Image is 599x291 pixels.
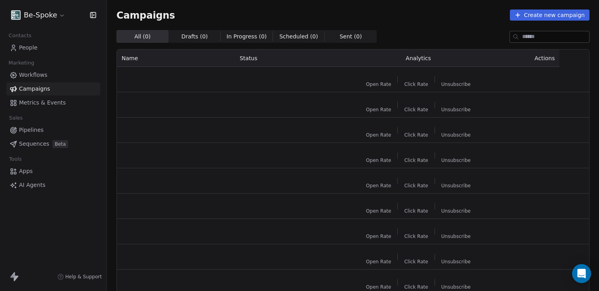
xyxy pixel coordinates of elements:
span: Click Rate [404,259,428,265]
span: Campaigns [116,10,175,21]
span: Open Rate [366,157,391,164]
span: Sales [6,112,26,124]
span: Sequences [19,140,49,148]
span: Click Rate [404,81,428,87]
span: Unsubscribe [441,183,471,189]
span: In Progress ( 0 ) [227,32,267,41]
span: Be-Spoke [24,10,57,20]
span: Sent ( 0 ) [340,32,362,41]
span: Campaigns [19,85,50,93]
button: Create new campaign [510,10,589,21]
span: Click Rate [404,107,428,113]
span: Tools [6,153,25,165]
span: Unsubscribe [441,208,471,214]
span: Unsubscribe [441,132,471,138]
span: Click Rate [404,183,428,189]
span: Unsubscribe [441,157,471,164]
span: Unsubscribe [441,233,471,240]
span: People [19,44,38,52]
th: Name [117,49,235,67]
span: Open Rate [366,107,391,113]
a: Campaigns [6,82,100,95]
span: Click Rate [404,233,428,240]
span: Workflows [19,71,48,79]
span: Metrics & Events [19,99,66,107]
span: AI Agents [19,181,46,189]
th: Analytics [342,49,494,67]
span: Beta [52,140,68,148]
span: Click Rate [404,132,428,138]
span: Open Rate [366,233,391,240]
span: Unsubscribe [441,107,471,113]
span: Marketing [5,57,38,69]
div: Open Intercom Messenger [572,264,591,283]
span: Apps [19,167,33,175]
a: AI Agents [6,179,100,192]
span: Scheduled ( 0 ) [279,32,318,41]
img: Facebook%20profile%20picture.png [11,10,21,20]
a: Metrics & Events [6,96,100,109]
span: Click Rate [404,157,428,164]
span: Open Rate [366,183,391,189]
span: Open Rate [366,132,391,138]
span: Open Rate [366,208,391,214]
span: Contacts [5,30,35,42]
a: SequencesBeta [6,137,100,150]
a: Help & Support [57,274,102,280]
span: Pipelines [19,126,44,134]
span: Click Rate [404,208,428,214]
span: Open Rate [366,284,391,290]
span: Unsubscribe [441,259,471,265]
span: Click Rate [404,284,428,290]
span: Help & Support [65,274,102,280]
span: Open Rate [366,259,391,265]
span: Drafts ( 0 ) [181,32,208,41]
span: Unsubscribe [441,284,471,290]
th: Status [235,49,342,67]
a: Workflows [6,68,100,82]
button: Be-Spoke [10,8,67,22]
span: Unsubscribe [441,81,471,87]
th: Actions [494,49,560,67]
a: Pipelines [6,124,100,137]
span: Open Rate [366,81,391,87]
a: Apps [6,165,100,178]
a: People [6,41,100,54]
